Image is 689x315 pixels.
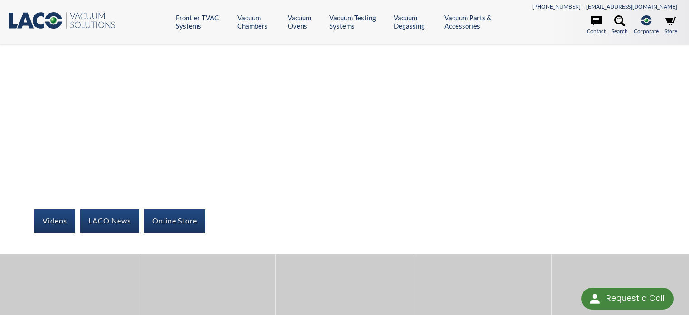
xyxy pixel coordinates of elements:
a: LACO News [80,209,139,232]
a: Vacuum Parts & Accessories [444,14,511,30]
span: Corporate [634,27,659,35]
a: Vacuum Chambers [237,14,281,30]
a: [PHONE_NUMBER] [532,3,581,10]
a: Vacuum Testing Systems [329,14,387,30]
a: [EMAIL_ADDRESS][DOMAIN_NAME] [586,3,677,10]
a: Online Store [144,209,205,232]
a: Vacuum Degassing [394,14,438,30]
a: Frontier TVAC Systems [176,14,231,30]
a: Contact [587,15,606,35]
img: round button [588,291,602,306]
a: Search [612,15,628,35]
div: Request a Call [581,288,674,310]
a: Store [665,15,677,35]
div: Request a Call [606,288,665,309]
a: Videos [34,209,75,232]
a: Vacuum Ovens [288,14,323,30]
